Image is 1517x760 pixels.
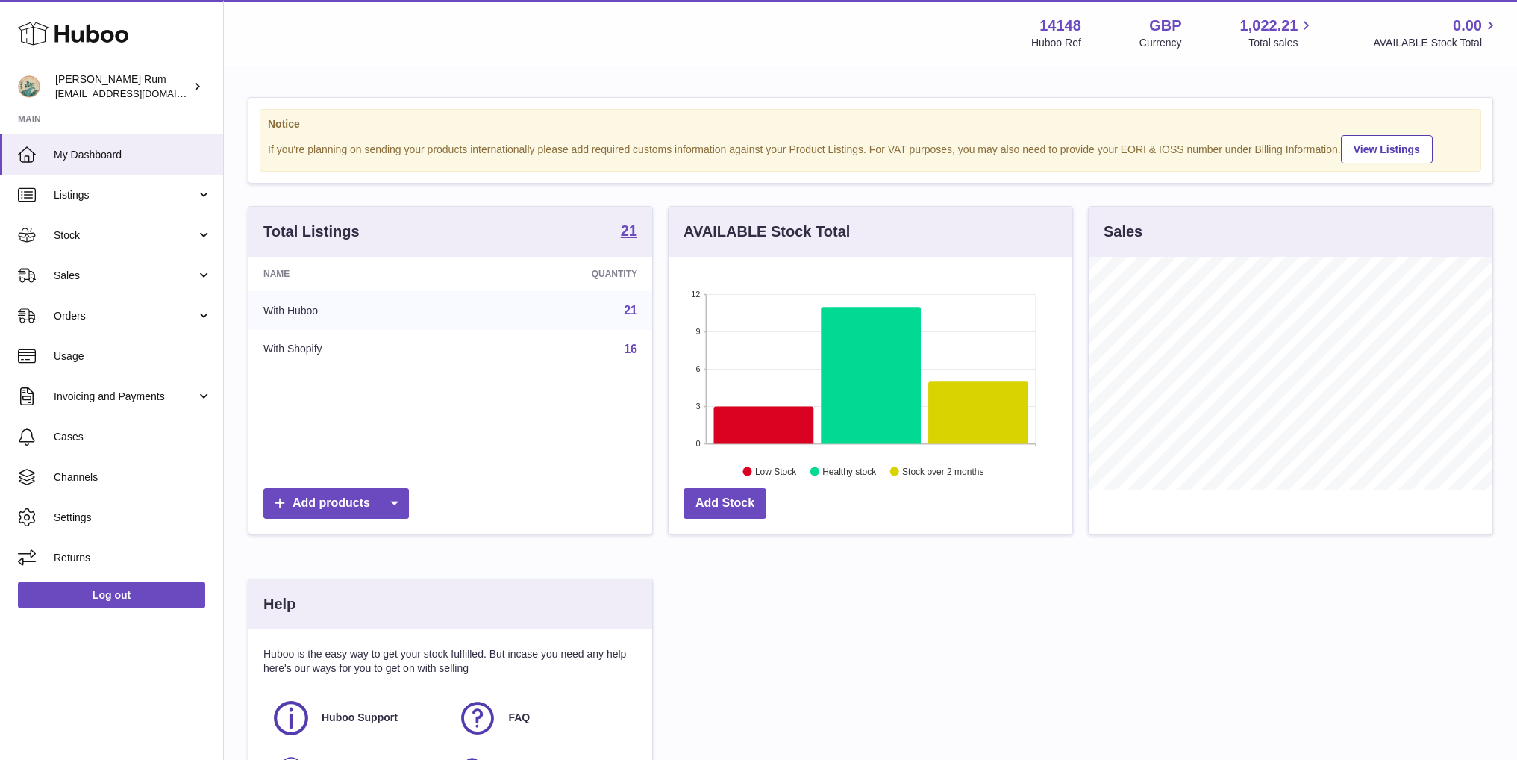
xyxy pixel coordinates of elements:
[248,291,466,330] td: With Huboo
[684,488,766,519] a: Add Stock
[624,343,637,355] a: 16
[1240,16,1316,50] a: 1,022.21 Total sales
[54,148,212,162] span: My Dashboard
[1139,36,1182,50] div: Currency
[54,551,212,565] span: Returns
[902,467,983,477] text: Stock over 2 months
[54,269,196,283] span: Sales
[18,582,205,608] a: Log out
[695,402,700,411] text: 3
[54,390,196,404] span: Invoicing and Payments
[1248,36,1315,50] span: Total sales
[55,72,190,101] div: [PERSON_NAME] Rum
[1104,222,1142,242] h3: Sales
[263,488,409,519] a: Add products
[54,349,212,364] span: Usage
[466,257,652,291] th: Quantity
[822,467,877,477] text: Healthy stock
[248,330,466,369] td: With Shopify
[1373,36,1499,50] span: AVAILABLE Stock Total
[624,304,637,317] a: 21
[54,430,212,444] span: Cases
[18,75,40,98] img: mail@bartirum.wales
[271,698,442,738] a: Huboo Support
[621,223,637,241] a: 21
[54,511,212,525] span: Settings
[621,223,637,238] strong: 21
[1240,16,1298,36] span: 1,022.21
[457,698,629,738] a: FAQ
[695,439,700,448] text: 0
[263,222,360,242] h3: Total Listings
[263,594,295,614] h3: Help
[322,711,398,725] span: Huboo Support
[54,188,196,202] span: Listings
[55,87,219,99] span: [EMAIL_ADDRESS][DOMAIN_NAME]
[263,647,637,676] p: Huboo is the easy way to get your stock fulfilled. But incase you need any help here's our ways f...
[1453,16,1482,36] span: 0.00
[684,222,850,242] h3: AVAILABLE Stock Total
[1039,16,1081,36] strong: 14148
[695,364,700,373] text: 6
[1373,16,1499,50] a: 0.00 AVAILABLE Stock Total
[695,327,700,336] text: 9
[268,117,1473,131] strong: Notice
[54,309,196,323] span: Orders
[54,470,212,485] span: Channels
[1149,16,1181,36] strong: GBP
[248,257,466,291] th: Name
[1031,36,1081,50] div: Huboo Ref
[691,290,700,299] text: 12
[755,467,797,477] text: Low Stock
[508,711,530,725] span: FAQ
[54,228,196,243] span: Stock
[268,133,1473,163] div: If you're planning on sending your products internationally please add required customs informati...
[1341,135,1433,163] a: View Listings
